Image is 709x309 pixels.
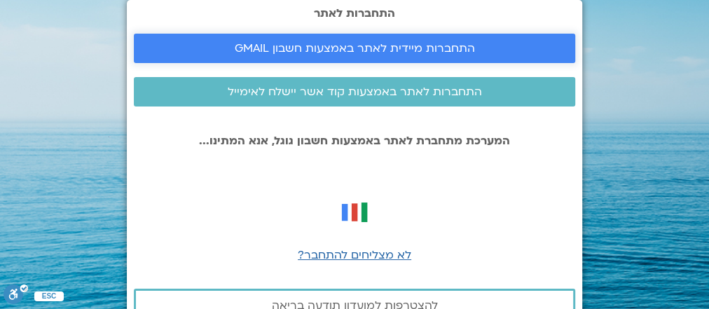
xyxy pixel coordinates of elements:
[134,7,575,20] h2: התחברות לאתר
[235,42,475,55] span: התחברות מיידית לאתר באמצעות חשבון GMAIL
[298,247,411,263] a: לא מצליחים להתחבר?
[134,77,575,107] a: התחברות לאתר באמצעות קוד אשר יישלח לאימייל
[134,34,575,63] a: התחברות מיידית לאתר באמצעות חשבון GMAIL
[134,135,575,147] p: המערכת מתחברת לאתר באמצעות חשבון גוגל, אנא המתינו...
[228,85,482,98] span: התחברות לאתר באמצעות קוד אשר יישלח לאימייל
